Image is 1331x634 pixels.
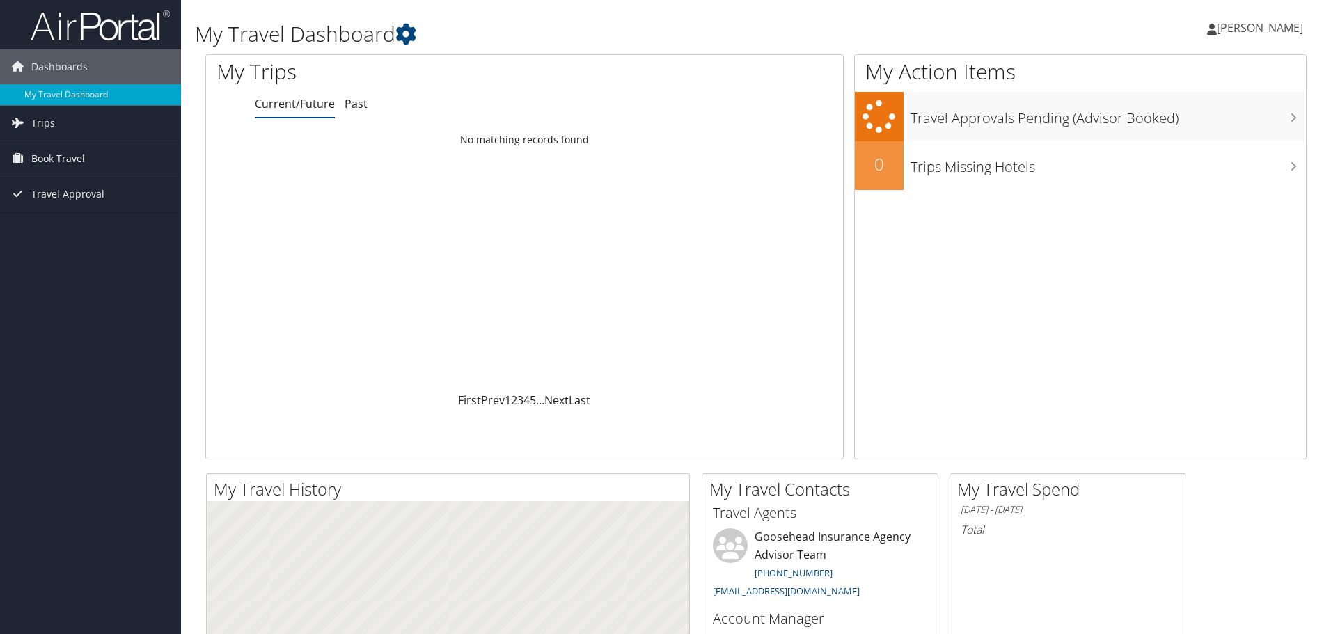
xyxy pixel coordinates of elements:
[713,585,860,597] a: [EMAIL_ADDRESS][DOMAIN_NAME]
[505,393,511,408] a: 1
[517,393,523,408] a: 3
[911,150,1306,177] h3: Trips Missing Hotels
[755,566,833,579] a: [PHONE_NUMBER]
[1217,20,1303,35] span: [PERSON_NAME]
[855,57,1306,86] h1: My Action Items
[31,49,88,84] span: Dashboards
[481,393,505,408] a: Prev
[706,528,934,603] li: Goosehead Insurance Agency Advisor Team
[195,19,943,49] h1: My Travel Dashboard
[31,141,85,176] span: Book Travel
[31,9,170,42] img: airportal-logo.png
[855,92,1306,141] a: Travel Approvals Pending (Advisor Booked)
[1207,7,1317,49] a: [PERSON_NAME]
[216,57,567,86] h1: My Trips
[31,106,55,141] span: Trips
[957,477,1186,501] h2: My Travel Spend
[855,152,904,176] h2: 0
[511,393,517,408] a: 2
[214,477,689,501] h2: My Travel History
[530,393,536,408] a: 5
[961,503,1175,516] h6: [DATE] - [DATE]
[345,96,368,111] a: Past
[709,477,938,501] h2: My Travel Contacts
[911,102,1306,128] h3: Travel Approvals Pending (Advisor Booked)
[31,177,104,212] span: Travel Approval
[458,393,481,408] a: First
[206,127,843,152] td: No matching records found
[855,141,1306,190] a: 0Trips Missing Hotels
[713,503,927,523] h3: Travel Agents
[961,522,1175,537] h6: Total
[536,393,544,408] span: …
[544,393,569,408] a: Next
[713,609,927,628] h3: Account Manager
[523,393,530,408] a: 4
[569,393,590,408] a: Last
[255,96,335,111] a: Current/Future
